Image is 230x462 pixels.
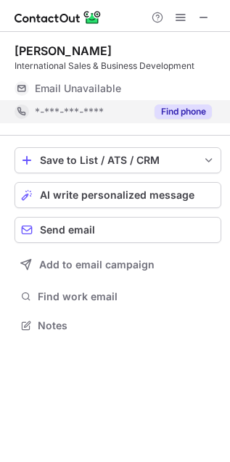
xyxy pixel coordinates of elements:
[15,217,221,243] button: Send email
[15,182,221,208] button: AI write personalized message
[15,286,221,307] button: Find work email
[40,224,95,236] span: Send email
[35,82,121,95] span: Email Unavailable
[15,147,221,173] button: save-profile-one-click
[38,319,215,332] span: Notes
[39,259,155,271] span: Add to email campaign
[15,9,102,26] img: ContactOut v5.3.10
[15,59,221,73] div: International Sales & Business Development
[38,290,215,303] span: Find work email
[40,189,194,201] span: AI write personalized message
[15,315,221,336] button: Notes
[40,154,196,166] div: Save to List / ATS / CRM
[15,44,112,58] div: [PERSON_NAME]
[155,104,212,119] button: Reveal Button
[15,252,221,278] button: Add to email campaign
